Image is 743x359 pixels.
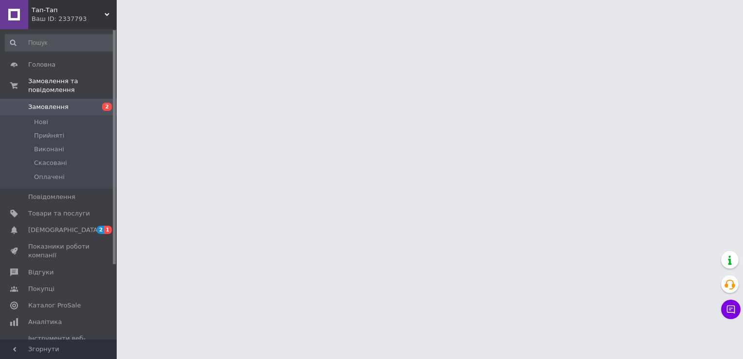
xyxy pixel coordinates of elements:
[28,242,90,260] span: Показники роботи компанії
[28,301,81,310] span: Каталог ProSale
[5,34,115,52] input: Пошук
[104,226,112,234] span: 1
[34,131,64,140] span: Прийняті
[28,209,90,218] span: Товари та послуги
[32,6,105,15] span: Тап-Тап
[32,15,117,23] div: Ваш ID: 2337793
[28,193,75,201] span: Повідомлення
[34,145,64,154] span: Виконані
[102,103,112,111] span: 2
[721,300,741,319] button: Чат з покупцем
[34,159,67,167] span: Скасовані
[34,118,48,126] span: Нові
[34,173,65,181] span: Оплачені
[28,334,90,352] span: Інструменти веб-майстра та SEO
[28,103,69,111] span: Замовлення
[28,268,53,277] span: Відгуки
[28,77,117,94] span: Замовлення та повідомлення
[28,226,100,234] span: [DEMOGRAPHIC_DATA]
[28,285,54,293] span: Покупці
[97,226,105,234] span: 2
[28,318,62,326] span: Аналітика
[28,60,55,69] span: Головна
